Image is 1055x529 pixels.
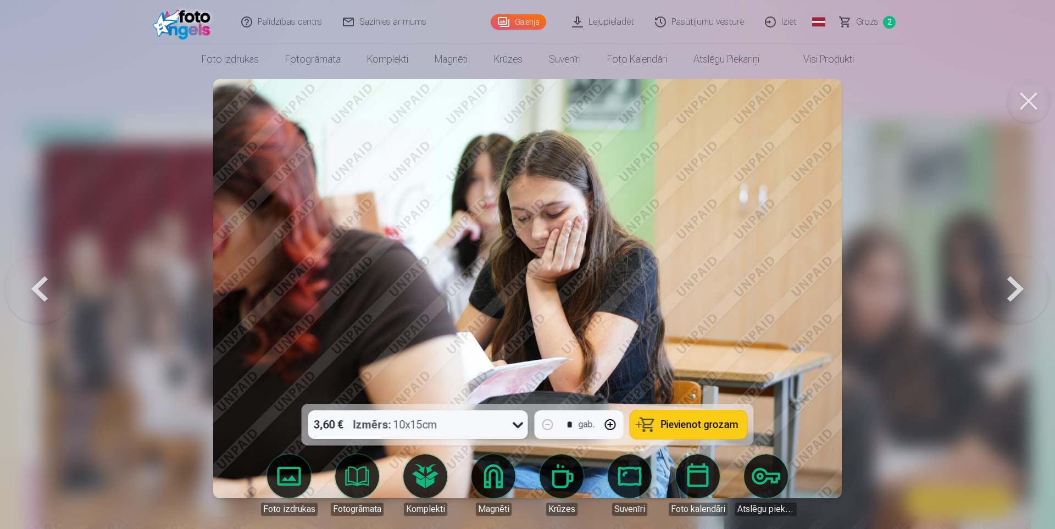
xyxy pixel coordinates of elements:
[669,503,728,516] div: Foto kalendāri
[680,44,773,75] a: Atslēgu piekariņi
[353,417,391,432] strong: Izmērs :
[153,4,216,40] img: /fa1
[272,44,354,75] a: Fotogrāmata
[476,503,512,516] div: Magnēti
[481,44,536,75] a: Krūzes
[546,503,578,516] div: Krūzes
[395,454,456,516] a: Komplekti
[258,454,320,516] a: Foto izdrukas
[354,44,421,75] a: Komplekti
[579,418,595,431] div: gab.
[404,503,447,516] div: Komplekti
[188,44,272,75] a: Foto izdrukas
[612,503,647,516] div: Suvenīri
[661,420,738,430] span: Pievienot grozam
[630,410,747,439] button: Pievienot grozam
[463,454,524,516] a: Magnēti
[491,14,546,30] a: Galerija
[735,503,797,516] div: Atslēgu piekariņi
[594,44,680,75] a: Foto kalendāri
[308,410,349,439] div: 3,60 €
[536,44,594,75] a: Suvenīri
[735,454,797,516] a: Atslēgu piekariņi
[773,44,867,75] a: Visi produkti
[883,16,896,29] span: 2
[856,15,879,29] span: Grozs
[331,503,384,516] div: Fotogrāmata
[261,503,318,516] div: Foto izdrukas
[599,454,660,516] a: Suvenīri
[667,454,729,516] a: Foto kalendāri
[353,410,437,439] div: 10x15cm
[326,454,388,516] a: Fotogrāmata
[421,44,481,75] a: Magnēti
[531,454,592,516] a: Krūzes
